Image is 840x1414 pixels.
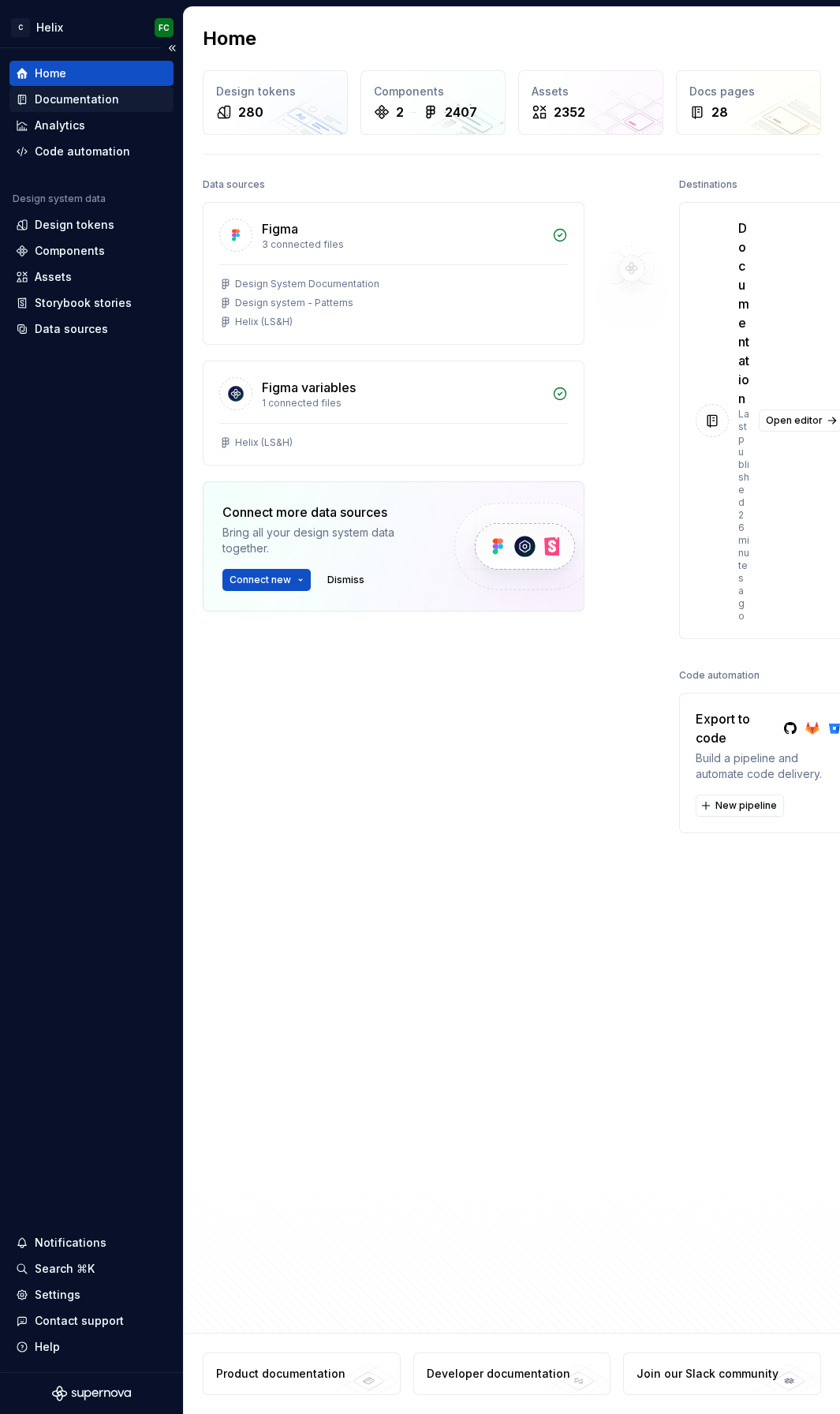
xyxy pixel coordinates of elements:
a: Design tokens280 [203,70,348,135]
div: Documentation [738,219,749,408]
div: 3 connected files [262,238,543,251]
button: Dismiss [320,569,371,591]
button: CHelixFC [3,10,180,44]
div: Components [374,84,492,99]
button: New pipeline [696,795,784,817]
a: Assets [9,264,174,290]
div: 2352 [554,103,585,122]
div: Product documentation [216,1366,345,1382]
div: Design tokens [216,84,334,99]
div: Analytics [35,118,85,133]
div: 280 [238,103,263,122]
a: Components22407 [360,70,506,135]
div: Design System Documentation [235,278,379,290]
div: 28 [711,103,728,122]
a: Assets2352 [518,70,663,135]
div: Search ⌘K [35,1261,95,1277]
a: Settings [9,1282,174,1307]
a: Figma3 connected filesDesign System DocumentationDesign system - PatternsHelix (LS&H) [203,202,584,345]
a: Storybook stories [9,290,174,316]
div: Code automation [679,664,760,686]
a: Data sources [9,316,174,342]
span: Connect new [230,574,291,586]
a: Design tokens [9,212,174,238]
div: Helix (LS&H) [235,436,293,449]
div: Assets [532,84,650,99]
div: Figma variables [262,378,356,397]
a: Docs pages28 [676,70,821,135]
div: Contact support [35,1313,124,1329]
div: Helix [36,20,63,36]
div: Join our Slack community [637,1366,778,1382]
div: Connect more data sources [222,503,427,522]
a: Product documentation [203,1352,401,1395]
a: Components [9,238,174,264]
a: Home [9,61,174,86]
a: Code automation [9,139,174,164]
div: Design system data [13,193,106,205]
span: Dismiss [327,574,364,586]
div: FC [159,21,170,34]
a: Developer documentation [413,1352,611,1395]
span: Open editor [766,414,823,427]
div: Developer documentation [427,1366,570,1382]
div: Assets [35,269,72,285]
div: 2407 [445,103,477,122]
a: Analytics [9,113,174,138]
svg: Supernova Logo [52,1386,131,1401]
div: Last published 26 minutes ago [738,408,749,623]
div: Bring all your design system data together. [222,525,427,556]
a: Join our Slack community [623,1352,821,1395]
div: Documentation [35,92,119,107]
button: Contact support [9,1308,174,1334]
a: Figma variables1 connected filesHelix (LS&H) [203,361,584,466]
button: Notifications [9,1230,174,1255]
span: New pipeline [715,799,777,812]
div: Data sources [203,174,265,196]
div: Code automation [35,144,130,159]
div: Design tokens [35,217,114,233]
div: 2 [396,103,404,122]
div: Docs pages [689,84,808,99]
button: Search ⌘K [9,1256,174,1281]
div: C [11,18,30,37]
div: Helix (LS&H) [235,316,293,328]
div: 1 connected files [262,397,543,410]
div: Data sources [35,321,108,337]
div: Notifications [35,1235,106,1251]
div: Design system - Patterns [235,297,353,309]
div: Settings [35,1287,80,1303]
div: Help [35,1339,60,1355]
div: Storybook stories [35,295,132,311]
h2: Home [203,26,256,51]
div: Figma [262,219,298,238]
a: Documentation [9,87,174,112]
div: Home [35,65,66,81]
div: Components [35,243,105,259]
button: Collapse sidebar [161,37,183,59]
button: Connect new [222,569,311,591]
button: Help [9,1334,174,1360]
div: Destinations [679,174,737,196]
